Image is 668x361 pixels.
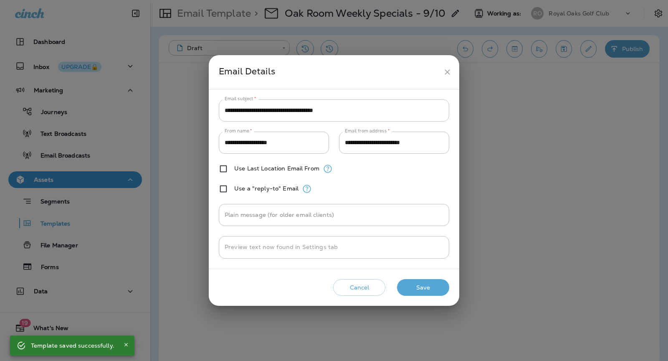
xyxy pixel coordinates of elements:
[397,279,449,296] button: Save
[440,64,455,80] button: close
[234,165,319,172] label: Use Last Location Email From
[225,96,256,102] label: Email subject
[225,128,252,134] label: From name
[31,338,114,353] div: Template saved successfully.
[219,64,440,80] div: Email Details
[333,279,385,296] button: Cancel
[345,128,390,134] label: Email from address
[121,340,131,350] button: Close
[234,185,299,192] label: Use a "reply-to" Email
